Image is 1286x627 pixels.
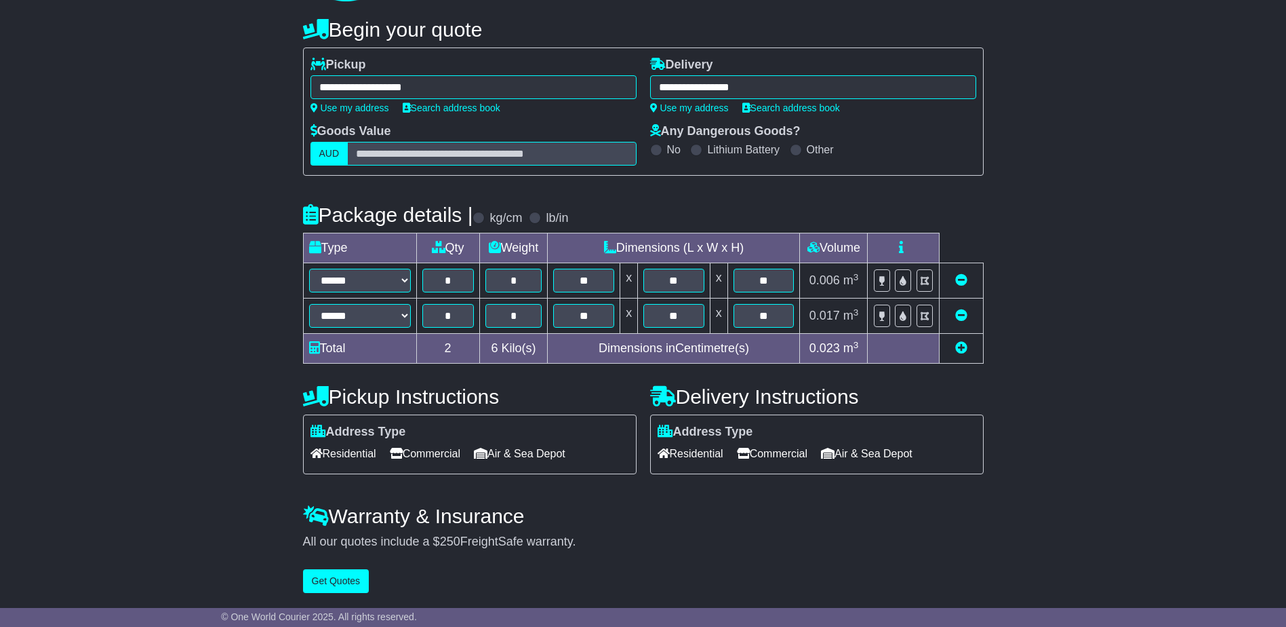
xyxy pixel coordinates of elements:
[821,443,912,464] span: Air & Sea Depot
[853,307,859,318] sup: 3
[303,204,473,226] h4: Package details |
[310,142,348,166] label: AUD
[303,334,416,364] td: Total
[809,273,840,287] span: 0.006
[650,385,984,408] h4: Delivery Instructions
[710,263,727,299] td: x
[707,143,780,156] label: Lithium Battery
[489,211,522,226] label: kg/cm
[310,425,406,440] label: Address Type
[843,341,859,355] span: m
[650,102,729,113] a: Use my address
[843,309,859,322] span: m
[390,443,460,464] span: Commercial
[548,233,800,263] td: Dimensions (L x W x H)
[310,102,389,113] a: Use my address
[667,143,681,156] label: No
[303,385,637,408] h4: Pickup Instructions
[440,535,460,548] span: 250
[955,273,967,287] a: Remove this item
[548,334,800,364] td: Dimensions in Centimetre(s)
[303,233,416,263] td: Type
[620,299,638,334] td: x
[303,535,984,550] div: All our quotes include a $ FreightSafe warranty.
[491,341,498,355] span: 6
[479,334,548,364] td: Kilo(s)
[310,443,376,464] span: Residential
[658,425,753,440] label: Address Type
[807,143,834,156] label: Other
[303,18,984,41] h4: Begin your quote
[620,263,638,299] td: x
[853,272,859,282] sup: 3
[303,505,984,527] h4: Warranty & Insurance
[474,443,565,464] span: Air & Sea Depot
[303,569,369,593] button: Get Quotes
[737,443,807,464] span: Commercial
[710,299,727,334] td: x
[853,340,859,350] sup: 3
[546,211,568,226] label: lb/in
[955,309,967,322] a: Remove this item
[310,58,366,73] label: Pickup
[742,102,840,113] a: Search address book
[416,233,479,263] td: Qty
[479,233,548,263] td: Weight
[658,443,723,464] span: Residential
[221,611,417,622] span: © One World Courier 2025. All rights reserved.
[416,334,479,364] td: 2
[650,58,713,73] label: Delivery
[310,124,391,139] label: Goods Value
[403,102,500,113] a: Search address book
[809,309,840,322] span: 0.017
[800,233,868,263] td: Volume
[650,124,801,139] label: Any Dangerous Goods?
[843,273,859,287] span: m
[809,341,840,355] span: 0.023
[955,341,967,355] a: Add new item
